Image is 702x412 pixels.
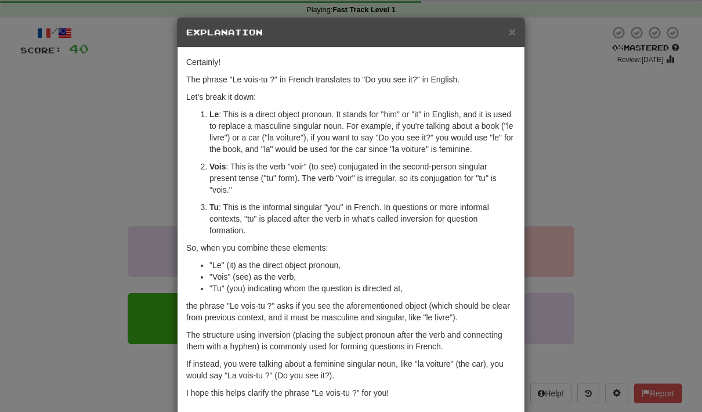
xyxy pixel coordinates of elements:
[209,283,516,294] li: "Tu" (you) indicating whom the question is directed at,
[209,259,516,271] li: "Le" (it) as the direct object pronoun,
[209,161,516,196] p: : This is the verb "voir" (to see) conjugated in the second-person singular present tense ("tu" f...
[186,242,516,254] p: So, when you combine these elements:
[209,271,516,283] li: "Vois" (see) as the verb,
[209,110,219,119] strong: Le
[209,201,516,236] p: : This is the informal singular "you" in French. In questions or more informal contexts, "tu" is ...
[209,109,516,155] p: : This is a direct object pronoun. It stands for "him" or "it" in English, and it is used to repl...
[186,56,516,68] p: Certainly!
[209,203,219,212] strong: Tu
[186,27,516,38] h5: Explanation
[186,358,516,381] p: If instead, you were talking about a feminine singular noun, like "la voiture" (the car), you wou...
[509,25,516,38] span: ×
[186,329,516,352] p: The structure using inversion (placing the subject pronoun after the verb and connecting them wit...
[186,74,516,85] p: The phrase "Le vois-tu ?" in French translates to "Do you see it?" in English.
[209,162,226,171] strong: Vois
[186,91,516,103] p: Let's break it down:
[186,387,516,399] p: I hope this helps clarify the phrase "Le vois-tu ?" for you!
[186,300,516,323] p: the phrase "Le vois-tu ?" asks if you see the aforementioned object (which should be clear from p...
[509,26,516,38] button: Close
